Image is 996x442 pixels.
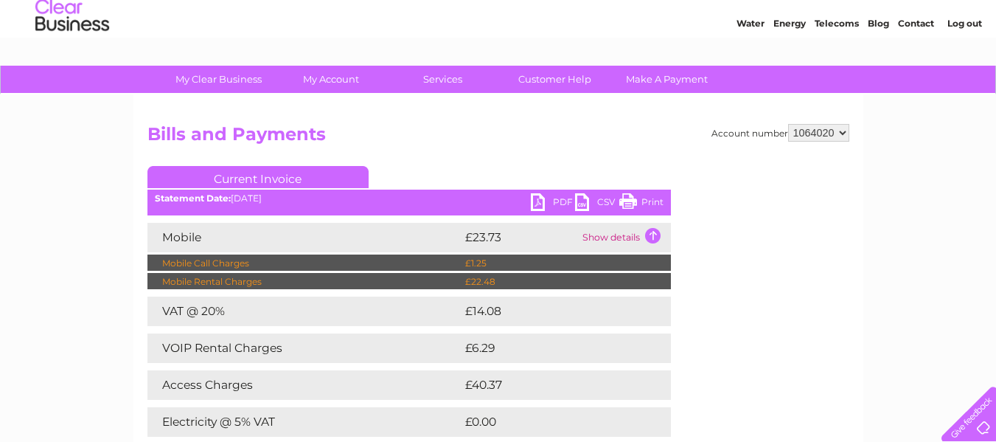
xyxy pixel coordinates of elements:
[270,66,391,93] a: My Account
[575,193,619,215] a: CSV
[147,370,462,400] td: Access Charges
[579,223,671,252] td: Show details
[462,297,641,326] td: £14.08
[619,193,664,215] a: Print
[462,370,641,400] td: £40.37
[150,8,847,72] div: Clear Business is a trading name of Verastar Limited (registered in [GEOGRAPHIC_DATA] No. 3667643...
[718,7,820,26] a: 0333 014 3131
[462,255,648,272] td: £1.25
[868,63,889,74] a: Blog
[494,66,616,93] a: Customer Help
[947,63,982,74] a: Log out
[147,193,671,204] div: [DATE]
[462,273,648,291] td: £22.48
[147,223,462,252] td: Mobile
[147,407,462,437] td: Electricity @ 5% VAT
[147,166,369,188] a: Current Invoice
[155,193,231,204] b: Statement Date:
[711,124,849,142] div: Account number
[158,66,279,93] a: My Clear Business
[147,273,462,291] td: Mobile Rental Charges
[898,63,934,74] a: Contact
[606,66,728,93] a: Make A Payment
[35,38,110,83] img: logo.png
[462,223,579,252] td: £23.73
[147,297,462,326] td: VAT @ 20%
[382,66,504,93] a: Services
[531,193,575,215] a: PDF
[773,63,806,74] a: Energy
[815,63,859,74] a: Telecoms
[462,407,637,437] td: £0.00
[736,63,765,74] a: Water
[462,334,636,363] td: £6.29
[147,334,462,363] td: VOIP Rental Charges
[147,255,462,272] td: Mobile Call Charges
[147,124,849,152] h2: Bills and Payments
